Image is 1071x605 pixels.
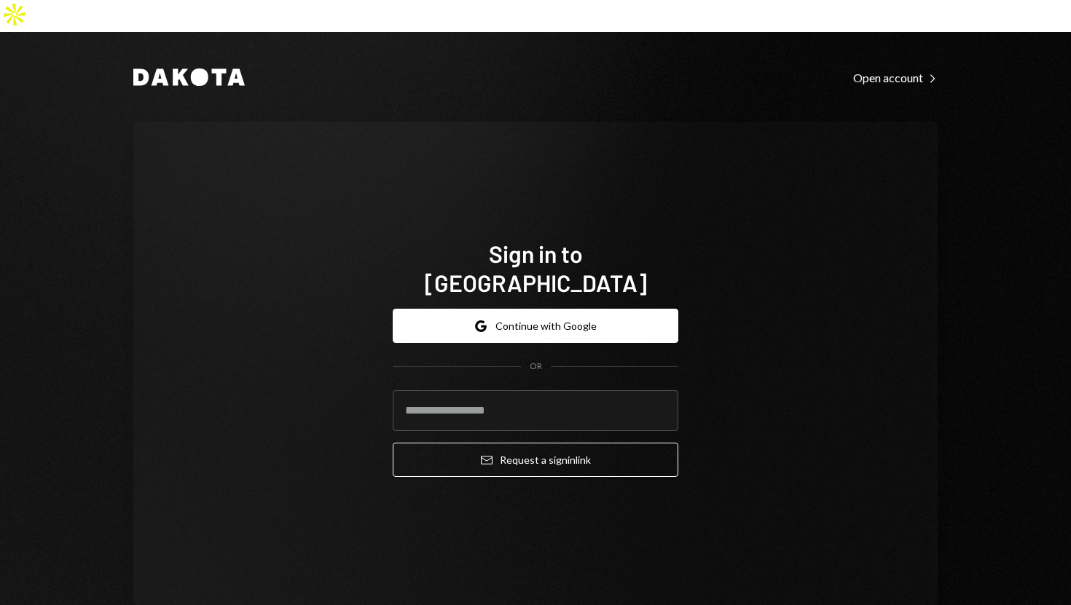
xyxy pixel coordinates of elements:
[393,309,678,343] button: Continue with Google
[530,360,542,373] div: OR
[393,443,678,477] button: Request a signinlink
[853,69,938,85] a: Open account
[393,239,678,297] h1: Sign in to [GEOGRAPHIC_DATA]
[853,71,938,85] div: Open account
